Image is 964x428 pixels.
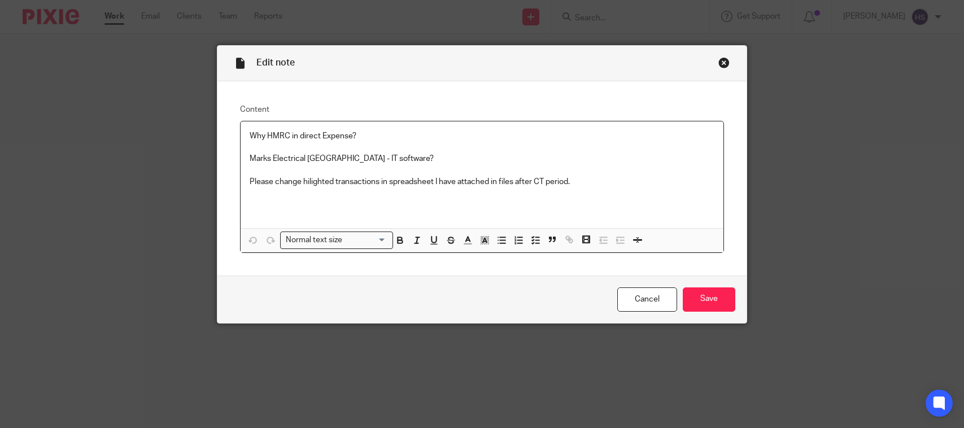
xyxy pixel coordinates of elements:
div: Close this dialog window [718,57,730,68]
span: Normal text size [283,234,344,246]
p: Please change hilighted transactions in spreadsheet I have attached in files after CT period. [250,176,714,187]
div: Search for option [280,232,393,249]
p: Why HMRC in direct Expense? [250,130,714,142]
input: Search for option [346,234,386,246]
input: Save [683,287,735,312]
label: Content [240,104,724,115]
a: Cancel [617,287,677,312]
span: Edit note [256,58,295,67]
p: Marks Electrical [GEOGRAPHIC_DATA] - IT software? [250,153,714,164]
